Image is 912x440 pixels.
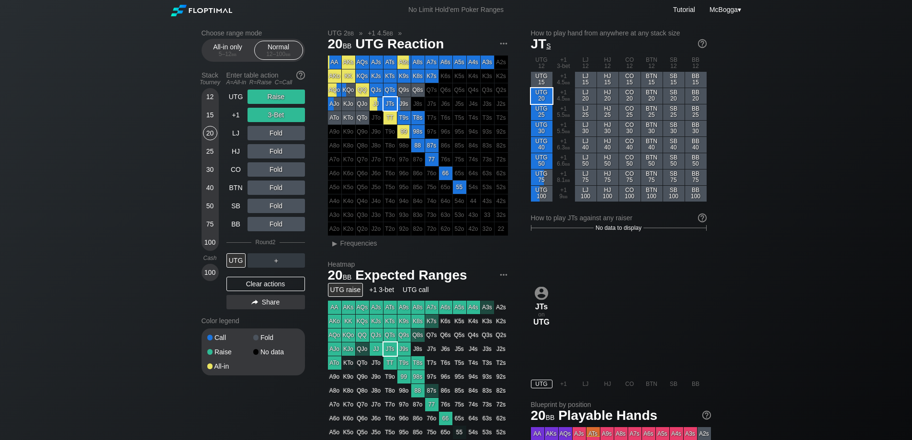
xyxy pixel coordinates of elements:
div: 100% fold in prior round [467,125,480,138]
div: 100% fold in prior round [425,181,439,194]
div: CO [226,162,246,177]
div: 100% fold in prior round [453,97,466,111]
span: JT [531,36,551,51]
div: 100% fold in prior round [495,69,508,83]
div: 100% fold in prior round [467,208,480,222]
div: A6s [439,56,452,69]
div: 100% fold in prior round [467,139,480,152]
div: 55 [453,181,466,194]
div: 100% fold in prior round [453,194,466,208]
div: 100% fold in prior round [356,139,369,152]
span: UTG 2 [327,29,356,37]
div: 100% fold in prior round [328,167,341,180]
div: SB 15 [663,72,685,88]
div: 100% fold in prior round [439,153,452,166]
span: bb [285,51,291,57]
div: 100% fold in prior round [481,181,494,194]
h2: Choose range mode [202,29,305,37]
div: LJ 15 [575,72,597,88]
span: bb [565,144,570,151]
span: bb [565,128,570,135]
div: +1 5.5 [553,121,574,136]
div: 100% fold in prior round [439,111,452,124]
div: 100% fold in prior round [356,208,369,222]
div: 99 [397,125,411,138]
div: 100% fold in prior round [453,167,466,180]
div: +1 [226,108,246,122]
div: 100% fold in prior round [370,125,383,138]
div: 20 [203,126,217,140]
span: bb [565,79,570,86]
div: K9s [397,69,411,83]
div: 100% fold in prior round [383,181,397,194]
a: Tutorial [673,6,695,13]
div: 100% fold in prior round [328,194,341,208]
div: +1 5.5 [553,104,574,120]
div: 100% fold in prior round [439,83,452,97]
div: 100% fold in prior round [425,194,439,208]
div: 100% fold in prior round [481,69,494,83]
div: 100% fold in prior round [481,83,494,97]
div: BB 40 [685,137,707,153]
div: UTG 30 [531,121,552,136]
div: UTG [226,90,246,104]
div: 25 [203,144,217,158]
div: BB 75 [685,169,707,185]
div: 100% fold in prior round [467,153,480,166]
span: UTG Reaction [354,37,445,53]
div: 100% fold in prior round [453,208,466,222]
div: SB 12 [663,56,685,71]
div: 88 [411,139,425,152]
div: 66 [439,167,452,180]
div: 100% fold in prior round [439,208,452,222]
div: UTG 75 [531,169,552,185]
div: LJ 40 [575,137,597,153]
div: LJ 20 [575,88,597,104]
div: 100% fold in prior round [342,181,355,194]
div: 100% fold in prior round [370,181,383,194]
div: HJ 20 [597,88,619,104]
div: +1 9 [553,186,574,202]
img: share.864f2f62.svg [251,300,258,305]
div: LJ 100 [575,186,597,202]
div: +1 6.3 [553,137,574,153]
div: 100% fold in prior round [495,83,508,97]
div: +1 4.5 [553,72,574,88]
div: 77 [425,153,439,166]
div: 100% fold in prior round [383,194,397,208]
div: Raise [207,349,253,355]
div: JTs [383,97,397,111]
div: ATs [383,56,397,69]
div: 100% fold in prior round [481,111,494,124]
div: All-in [207,363,253,370]
div: No Limit Hold’em Poker Ranges [394,6,518,16]
div: QJs [370,83,383,97]
div: 100% fold in prior round [397,194,411,208]
div: T9s [397,111,411,124]
span: » [393,29,407,37]
div: BTN 20 [641,88,663,104]
div: 50 [203,199,217,213]
div: 100 [203,265,217,280]
div: 100% fold in prior round [370,111,383,124]
div: 100% fold in prior round [495,194,508,208]
div: BB 25 [685,104,707,120]
div: 100% fold in prior round [411,167,425,180]
div: 100% fold in prior round [397,153,411,166]
div: SB 20 [663,88,685,104]
div: 100% fold in prior round [411,181,425,194]
div: 100% fold in prior round [425,97,439,111]
div: 100% fold in prior round [397,208,411,222]
div: 100% fold in prior round [342,153,355,166]
div: CO 20 [619,88,641,104]
div: 100% fold in prior round [383,208,397,222]
span: bb [565,177,570,183]
div: CO 40 [619,137,641,153]
div: 100% fold in prior round [495,181,508,194]
div: BTN 30 [641,121,663,136]
div: UTG 100 [531,186,552,202]
div: 98s [411,125,425,138]
div: UTG 50 [531,153,552,169]
div: HJ 15 [597,72,619,88]
div: 100% fold in prior round [425,208,439,222]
